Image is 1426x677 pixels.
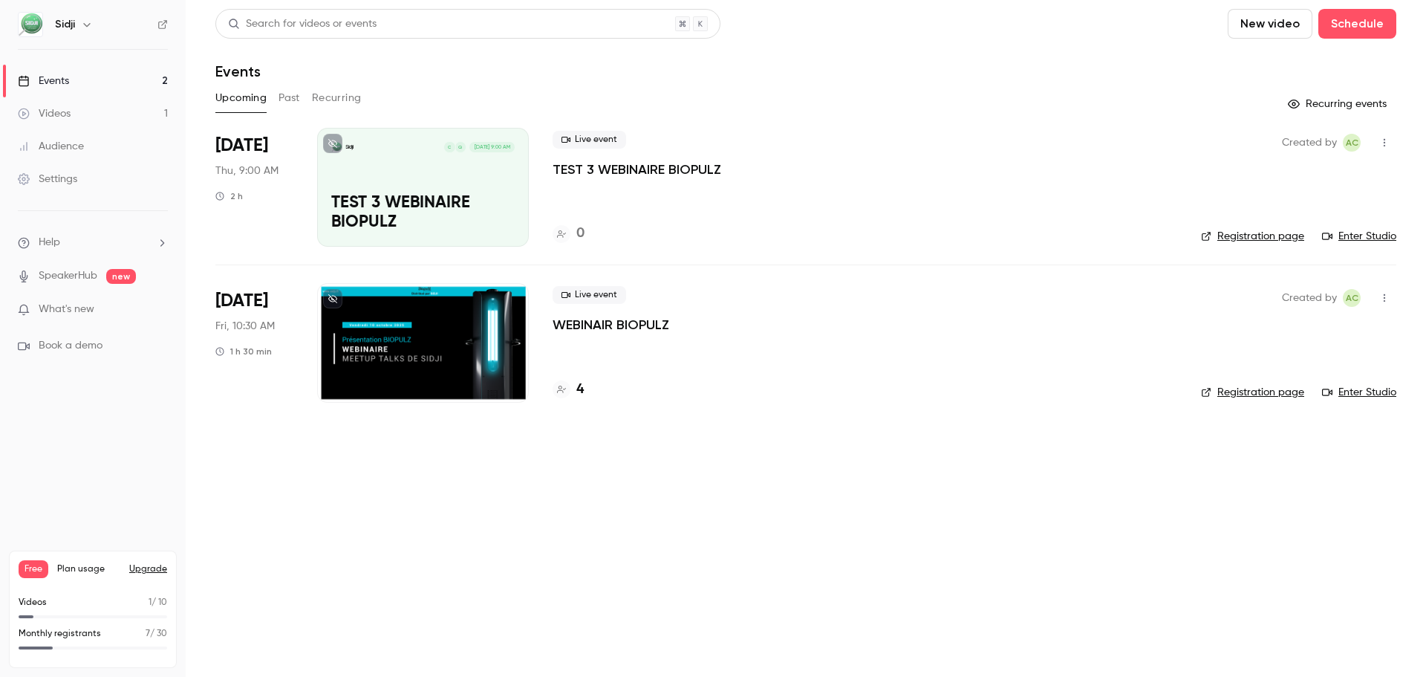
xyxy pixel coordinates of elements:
div: 2 h [215,190,243,202]
h4: 0 [576,224,585,244]
span: Thu, 9:00 AM [215,163,279,178]
span: 1 [149,598,152,607]
p: Videos [19,596,47,609]
span: Plan usage [57,563,120,575]
button: New video [1228,9,1312,39]
span: Amandine C [1343,134,1361,152]
li: help-dropdown-opener [18,235,168,250]
a: SpeakerHub [39,268,97,284]
p: / 10 [149,596,167,609]
a: TEST 3 WEBINAIRE BIOPULZSidjiQC[DATE] 9:00 AMTEST 3 WEBINAIRE BIOPULZ [317,128,529,247]
div: Oct 9 Thu, 9:00 AM (Europe/Paris) [215,128,293,247]
span: Created by [1282,289,1337,307]
a: 0 [553,224,585,244]
span: Created by [1282,134,1337,152]
div: C [443,141,455,153]
span: [DATE] 9:00 AM [469,142,514,152]
span: [DATE] [215,289,268,313]
h6: Sidji [55,17,75,32]
span: AC [1346,289,1358,307]
button: Schedule [1318,9,1396,39]
button: Upgrade [129,563,167,575]
span: new [106,269,136,284]
button: Upcoming [215,86,267,110]
span: Book a demo [39,338,102,354]
div: 1 h 30 min [215,346,272,357]
span: Fri, 10:30 AM [215,319,275,334]
span: [DATE] [215,134,268,158]
div: Settings [18,172,77,187]
p: Monthly registrants [19,627,101,641]
span: What's new [39,302,94,317]
a: 4 [553,380,584,400]
div: Search for videos or events [228,16,377,32]
a: WEBINAIR BIOPULZ [553,316,669,334]
span: Free [19,560,48,578]
a: Registration page [1201,385,1304,400]
span: Amandine C [1343,289,1361,307]
div: Audience [18,139,84,154]
button: Recurring [312,86,362,110]
h4: 4 [576,380,584,400]
p: TEST 3 WEBINAIRE BIOPULZ [331,194,515,233]
h1: Events [215,62,261,80]
span: AC [1346,134,1358,152]
span: Help [39,235,60,250]
span: 7 [146,629,150,638]
img: Sidji [19,13,42,36]
div: Videos [18,106,71,121]
div: Events [18,74,69,88]
span: Live event [553,131,626,149]
span: Live event [553,286,626,304]
a: Enter Studio [1322,229,1396,244]
p: / 30 [146,627,167,641]
a: Registration page [1201,229,1304,244]
div: Q [455,141,466,153]
a: Enter Studio [1322,385,1396,400]
button: Recurring events [1281,92,1396,116]
p: Sidji [345,143,354,151]
div: Oct 10 Fri, 10:30 AM (Europe/Paris) [215,283,293,402]
button: Past [279,86,300,110]
a: TEST 3 WEBINAIRE BIOPULZ [553,161,721,178]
